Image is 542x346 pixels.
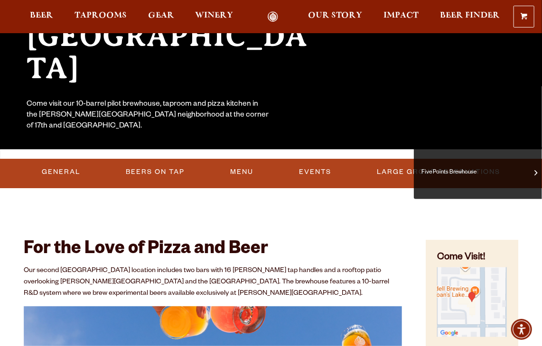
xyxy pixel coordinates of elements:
[24,265,402,300] p: Our second [GEOGRAPHIC_DATA] location includes two bars with 16 [PERSON_NAME] tap handles and a r...
[226,161,257,183] a: Menu
[421,154,526,192] span: Five Points Brewhouse
[440,12,500,19] span: Beer Finder
[75,12,127,19] span: Taprooms
[30,12,53,19] span: Beer
[511,319,532,340] div: Accessibility Menu
[437,251,507,265] h4: Come Visit!
[68,11,133,22] a: Taprooms
[27,100,270,132] div: Come visit our 10-barrel pilot brewhouse, taproom and pizza kitchen in the [PERSON_NAME][GEOGRAPH...
[295,161,335,183] a: Events
[384,12,419,19] span: Impact
[378,11,425,22] a: Impact
[308,12,363,19] span: Our Story
[189,11,239,22] a: Winery
[195,12,233,19] span: Winery
[373,161,504,183] a: Large Group Reservations
[148,12,174,19] span: Gear
[437,332,507,340] a: Find on Google Maps (opens in a new window)
[24,240,402,261] h2: For the Love of Pizza and Beer
[142,11,180,22] a: Gear
[38,161,84,183] a: General
[24,11,59,22] a: Beer
[122,161,188,183] a: Beers On Tap
[434,11,506,22] a: Beer Finder
[414,147,542,199] a: Five Points Brewhouse
[437,267,507,337] img: Small thumbnail of location on map
[302,11,369,22] a: Our Story
[255,11,291,22] a: Odell Home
